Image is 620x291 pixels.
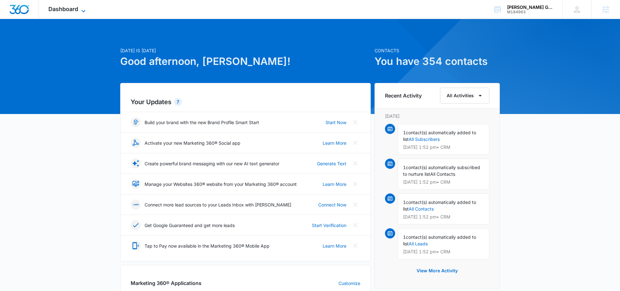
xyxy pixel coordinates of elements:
button: View More Activity [410,263,464,278]
span: 1 [403,234,406,240]
button: Close [350,117,360,127]
button: Close [350,138,360,148]
p: Manage your Websites 360® website from your Marketing 360® account [145,181,297,187]
span: contact(s) automatically added to list [403,199,476,212]
p: [DATE] is [DATE] [120,47,371,54]
span: 1 [403,165,406,170]
p: Connect more lead sources to your Leads Inbox with [PERSON_NAME] [145,201,291,208]
button: Close [350,220,360,230]
a: Connect Now [318,201,346,208]
div: account name [507,5,553,10]
a: Start Now [325,119,346,126]
span: All Contacts [430,171,455,177]
p: [DATE] [385,113,489,119]
p: Contacts [375,47,500,54]
h6: Recent Activity [385,92,422,99]
span: 1 [403,130,406,135]
p: [DATE] 1:52 pm • CRM [403,145,484,149]
h2: Your Updates [131,97,360,107]
div: 7 [174,98,182,106]
span: contact(s) automatically added to list [403,130,476,142]
a: Learn More [323,140,346,146]
p: [DATE] 1:52 pm • CRM [403,180,484,184]
a: Customize [338,280,360,287]
button: Close [350,179,360,189]
button: Close [350,158,360,168]
button: Close [350,199,360,210]
p: Build your brand with the new Brand Profile Smart Start [145,119,259,126]
p: [DATE] 1:52 pm • CRM [403,215,484,219]
a: Learn More [323,181,346,187]
span: Dashboard [48,6,78,12]
button: All Activities [440,88,489,104]
span: contact(s) automatically subscribed to nurture list [403,165,480,177]
a: All Subscribers [409,136,440,142]
p: Activate your new Marketing 360® Social app [145,140,240,146]
p: Create powerful brand messaging with our new AI text generator [145,160,279,167]
span: contact(s) automatically added to list [403,234,476,246]
a: All Leads [409,241,428,246]
h1: Good afternoon, [PERSON_NAME]! [120,54,371,69]
h2: Marketing 360® Applications [131,279,201,287]
a: Start Verification [312,222,346,229]
a: All Contacts [409,206,434,212]
p: [DATE] 1:52 pm • CRM [403,250,484,254]
div: account id [507,10,553,14]
h1: You have 354 contacts [375,54,500,69]
p: Get Google Guaranteed and get more leads [145,222,235,229]
a: Generate Text [317,160,346,167]
a: Learn More [323,243,346,249]
button: Close [350,241,360,251]
p: Tap to Pay now available in the Marketing 360® Mobile App [145,243,270,249]
span: 1 [403,199,406,205]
